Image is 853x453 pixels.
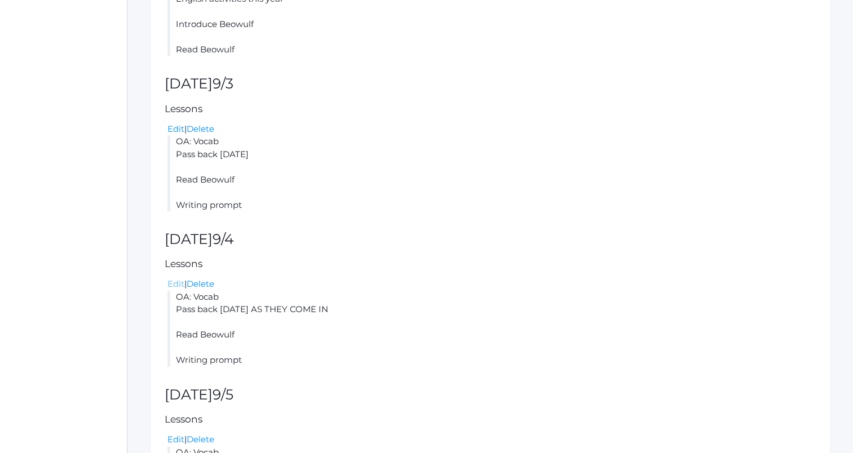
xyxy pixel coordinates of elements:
[167,433,816,446] div: |
[167,291,816,367] li: OA: Vocab Pass back [DATE] AS THEY COME IN Read Beowulf Writing prompt
[165,387,816,403] h2: [DATE]
[165,259,816,269] h5: Lessons
[213,230,234,247] span: 9/4
[213,75,233,92] span: 9/3
[165,232,816,247] h2: [DATE]
[213,386,233,403] span: 9/5
[167,123,816,136] div: |
[187,434,214,445] a: Delete
[187,123,214,134] a: Delete
[167,434,184,445] a: Edit
[167,278,184,289] a: Edit
[165,104,816,114] h5: Lessons
[165,76,816,92] h2: [DATE]
[167,135,816,211] li: OA: Vocab Pass back [DATE] Read Beowulf Writing prompt
[165,414,816,425] h5: Lessons
[167,123,184,134] a: Edit
[167,278,816,291] div: |
[187,278,214,289] a: Delete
